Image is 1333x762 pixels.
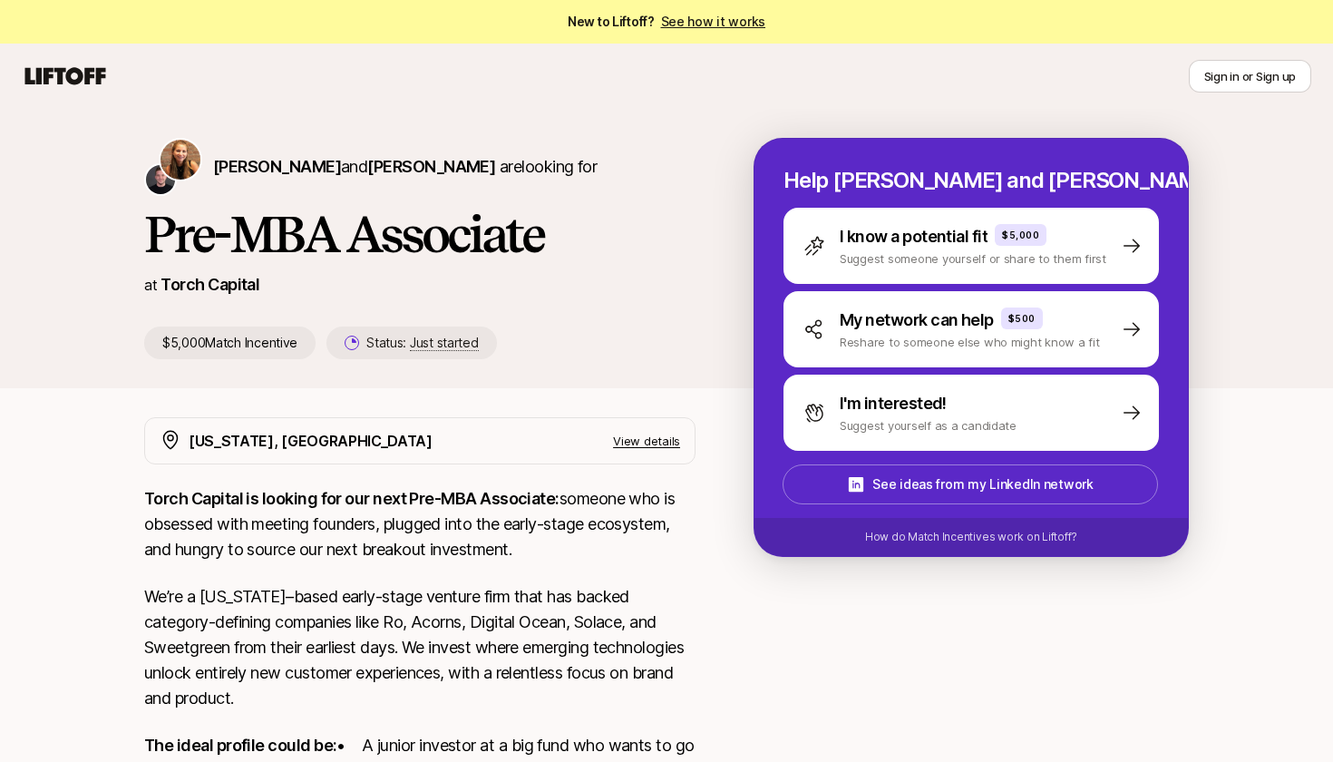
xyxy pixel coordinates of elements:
[146,165,175,194] img: Christopher Harper
[410,335,479,351] span: Just started
[144,584,696,711] p: We’re a [US_STATE]–based early-stage venture firm that has backed category-defining companies lik...
[144,207,696,261] h1: Pre-MBA Associate
[840,416,1017,435] p: Suggest yourself as a candidate
[366,332,478,354] p: Status:
[865,529,1077,545] p: How do Match Incentives work on Liftoff?
[341,157,495,176] span: and
[872,474,1093,495] p: See ideas from my LinkedIn network
[213,157,341,176] span: [PERSON_NAME]
[840,308,994,333] p: My network can help
[161,275,259,294] a: Torch Capital
[1002,228,1039,242] p: $5,000
[840,391,947,416] p: I'm interested!
[613,432,680,450] p: View details
[568,11,765,33] span: New to Liftoff?
[144,486,696,562] p: someone who is obsessed with meeting founders, plugged into the early-stage ecosystem, and hungry...
[144,327,316,359] p: $5,000 Match Incentive
[161,140,200,180] img: Katie Reiner
[661,14,766,29] a: See how it works
[367,157,495,176] span: [PERSON_NAME]
[1008,311,1036,326] p: $500
[840,224,988,249] p: I know a potential fit
[783,464,1158,504] button: See ideas from my LinkedIn network
[189,429,433,453] p: [US_STATE], [GEOGRAPHIC_DATA]
[144,736,336,755] strong: The ideal profile could be:
[783,168,1159,193] p: Help [PERSON_NAME] and [PERSON_NAME] hire
[840,333,1100,351] p: Reshare to someone else who might know a fit
[840,249,1106,268] p: Suggest someone yourself or share to them first
[1189,60,1311,93] button: Sign in or Sign up
[213,154,597,180] p: are looking for
[144,273,157,297] p: at
[144,489,559,508] strong: Torch Capital is looking for our next Pre-MBA Associate:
